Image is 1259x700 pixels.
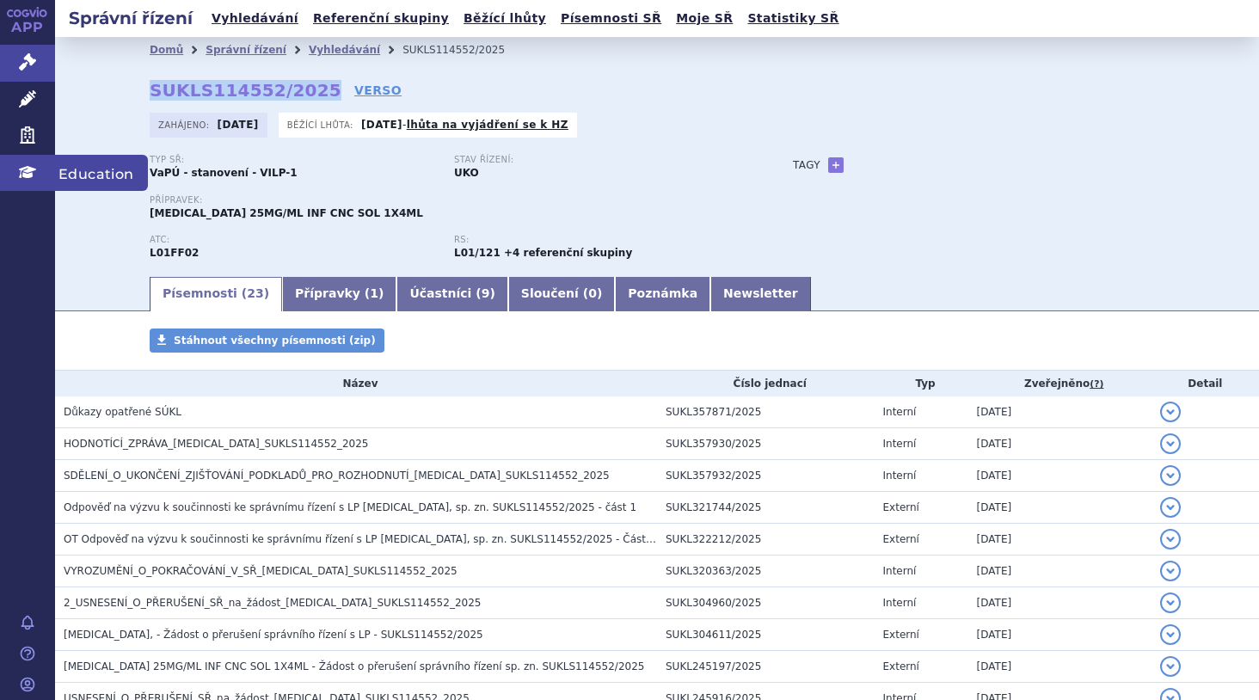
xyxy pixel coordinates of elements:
span: KEYTRUDA 25MG/ML INF CNC SOL 1X4ML - Žádost o přerušení správního řízení sp. zn. SUKLS114552/2025 [64,660,644,672]
span: Zahájeno: [158,118,212,132]
strong: PEMBROLIZUMAB [150,247,199,259]
th: Typ [875,371,968,396]
span: Interní [883,597,917,609]
a: Statistiky SŘ [742,7,844,30]
td: SUKL357871/2025 [657,396,875,428]
span: Běžící lhůta: [287,118,357,132]
button: detail [1160,624,1181,645]
abbr: (?) [1090,378,1103,390]
strong: [DATE] [361,119,402,131]
td: SUKL304611/2025 [657,619,875,651]
h2: Správní řízení [55,6,206,30]
span: [MEDICAL_DATA] 25MG/ML INF CNC SOL 1X4ML [150,207,423,219]
td: [DATE] [968,396,1152,428]
th: Název [55,371,657,396]
a: Sloučení (0) [508,277,615,311]
span: Stáhnout všechny písemnosti (zip) [174,335,376,347]
span: Externí [883,629,919,641]
p: ATC: [150,235,437,245]
td: SUKL321744/2025 [657,492,875,524]
td: SUKL322212/2025 [657,524,875,556]
span: Interní [883,406,917,418]
td: [DATE] [968,651,1152,683]
td: [DATE] [968,460,1152,492]
th: Detail [1152,371,1259,396]
strong: SUKLS114552/2025 [150,80,341,101]
a: Moje SŘ [671,7,738,30]
span: SDĚLENÍ_O_UKONČENÍ_ZJIŠŤOVÁNÍ_PODKLADŮ_PRO_ROZHODNUTÍ_KEYTRUDA_SUKLS114552_2025 [64,470,610,482]
td: [DATE] [968,524,1152,556]
a: Běžící lhůty [458,7,551,30]
td: [DATE] [968,492,1152,524]
a: lhůta na vyjádření se k HZ [407,119,568,131]
span: Odpověď na výzvu k součinnosti ke správnímu řízení s LP Keytruda, sp. zn. SUKLS114552/2025 - část 1 [64,501,636,513]
a: Písemnosti SŘ [556,7,666,30]
button: detail [1160,656,1181,677]
a: Stáhnout všechny písemnosti (zip) [150,329,384,353]
a: Přípravky (1) [282,277,396,311]
p: Přípravek: [150,195,758,206]
a: Vyhledávání [309,44,380,56]
span: VYROZUMĚNÍ_O_POKRAČOVÁNÍ_V_SŘ_KEYTRUDA_SUKLS114552_2025 [64,565,458,577]
span: KEYTRUDA, - Žádost o přerušení správního řízení s LP - SUKLS114552/2025 [64,629,483,641]
td: [DATE] [968,556,1152,587]
span: Externí [883,533,919,545]
a: Domů [150,44,183,56]
a: VERSO [354,82,402,99]
strong: pembrolizumab [454,247,501,259]
span: Externí [883,501,919,513]
span: Interní [883,438,917,450]
span: 2_USNESENÍ_O_PŘERUŠENÍ_SŘ_na_žádost_KEYTRUDA_SUKLS114552_2025 [64,597,481,609]
td: SUKL357930/2025 [657,428,875,460]
a: Newsletter [710,277,811,311]
strong: +4 referenční skupiny [504,247,632,259]
span: 0 [588,286,597,300]
td: SUKL357932/2025 [657,460,875,492]
span: Interní [883,470,917,482]
a: Referenční skupiny [308,7,454,30]
button: detail [1160,529,1181,550]
strong: UKO [454,167,479,179]
a: Účastníci (9) [396,277,507,311]
a: Poznámka [615,277,710,311]
button: detail [1160,433,1181,454]
button: detail [1160,497,1181,518]
p: - [361,118,568,132]
span: Důkazy opatřené SÚKL [64,406,181,418]
h3: Tagy [793,155,820,175]
td: [DATE] [968,587,1152,619]
button: detail [1160,402,1181,422]
td: [DATE] [968,619,1152,651]
a: Vyhledávání [206,7,304,30]
strong: VaPÚ - stanovení - VILP-1 [150,167,298,179]
li: SUKLS114552/2025 [402,37,527,63]
button: detail [1160,561,1181,581]
span: 1 [370,286,378,300]
p: RS: [454,235,741,245]
button: detail [1160,593,1181,613]
a: + [828,157,844,173]
span: Education [55,155,148,191]
span: OT Odpověď na výzvu k součinnosti ke správnímu řízení s LP Keytruda, sp. zn. SUKLS114552/2025 - Č... [64,533,759,545]
p: Stav řízení: [454,155,741,165]
td: SUKL245197/2025 [657,651,875,683]
span: 9 [482,286,490,300]
td: [DATE] [968,428,1152,460]
a: Písemnosti (23) [150,277,282,311]
span: 23 [247,286,263,300]
td: SUKL320363/2025 [657,556,875,587]
td: SUKL304960/2025 [657,587,875,619]
th: Číslo jednací [657,371,875,396]
span: Externí [883,660,919,672]
button: detail [1160,465,1181,486]
span: HODNOTÍCÍ_ZPRÁVA_KEYTRUDA_SUKLS114552_2025 [64,438,369,450]
a: Správní řízení [206,44,286,56]
th: Zveřejněno [968,371,1152,396]
p: Typ SŘ: [150,155,437,165]
strong: [DATE] [218,119,259,131]
span: Interní [883,565,917,577]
